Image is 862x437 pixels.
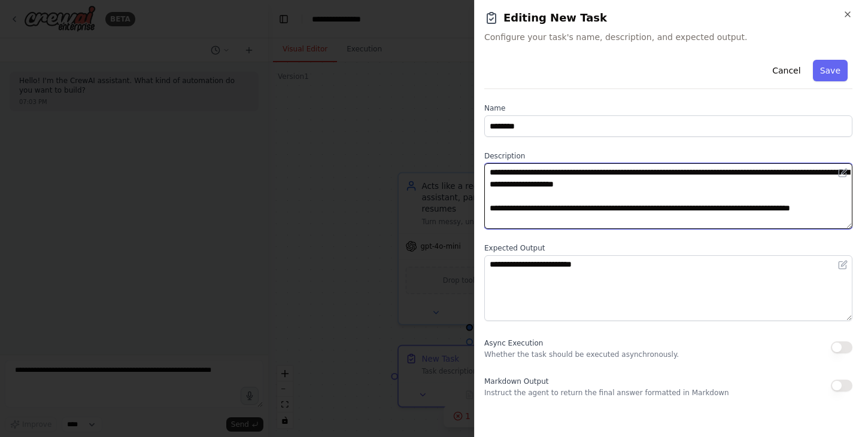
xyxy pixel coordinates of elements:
span: Configure your task's name, description, and expected output. [484,31,852,43]
button: Open in editor [836,166,850,180]
button: Cancel [765,60,808,81]
span: Async Execution [484,339,543,347]
button: Open in editor [836,258,850,272]
span: Markdown Output [484,377,548,386]
p: Instruct the agent to return the final answer formatted in Markdown [484,388,729,398]
p: Whether the task should be executed asynchronously. [484,350,679,359]
label: Name [484,103,852,113]
label: Expected Output [484,243,852,253]
h2: Editing New Task [484,10,852,26]
button: Save [813,60,848,81]
label: Description [484,151,852,161]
